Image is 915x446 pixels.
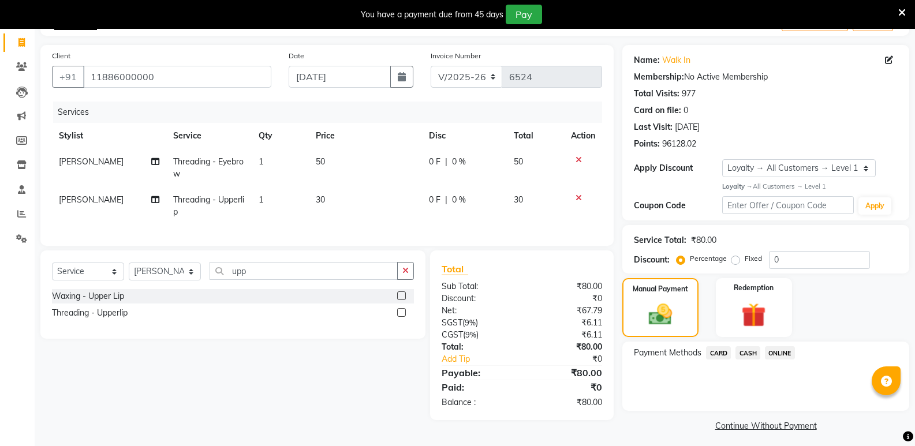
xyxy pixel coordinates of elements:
div: Total: [433,341,522,353]
span: [PERSON_NAME] [59,194,124,205]
div: Discount: [433,293,522,305]
div: [DATE] [675,121,700,133]
div: Sub Total: [433,280,522,293]
img: _cash.svg [641,301,679,328]
div: Net: [433,305,522,317]
div: Services [53,102,611,123]
div: ( ) [433,317,522,329]
th: Service [166,123,252,149]
label: Fixed [745,253,762,264]
div: ₹80.00 [691,234,716,246]
th: Price [309,123,422,149]
a: Continue Without Payment [625,420,907,432]
div: ₹80.00 [522,396,611,408]
button: +91 [52,66,84,88]
div: Apply Discount [634,162,722,174]
div: Balance : [433,396,522,408]
span: [PERSON_NAME] [59,156,124,167]
th: Total [507,123,564,149]
div: 0 [684,104,688,117]
th: Disc [422,123,507,149]
span: 9% [465,330,476,339]
div: ₹0 [537,353,611,365]
div: Membership: [634,71,684,83]
label: Client [52,51,70,61]
input: Search or Scan [210,262,398,280]
div: ₹6.11 [522,317,611,329]
div: Last Visit: [634,121,673,133]
span: CASH [735,346,760,359]
div: Coupon Code [634,200,722,212]
span: | [445,156,447,168]
div: ₹0 [522,380,611,394]
span: ONLINE [765,346,795,359]
span: 0 % [452,156,466,168]
span: 30 [316,194,325,205]
th: Stylist [52,123,166,149]
div: ₹0 [522,293,611,305]
strong: Loyalty → [722,182,753,190]
div: Payable: [433,366,522,380]
div: ₹80.00 [522,366,611,380]
img: _gift.svg [734,300,774,331]
span: | [445,194,447,206]
div: Card on file: [634,104,681,117]
div: Waxing - Upper Lip [52,290,124,302]
th: Action [564,123,602,149]
span: 1 [259,156,263,167]
button: Pay [506,5,542,24]
div: All Customers → Level 1 [722,182,898,192]
div: Paid: [433,380,522,394]
div: 977 [682,88,696,100]
span: CARD [706,346,731,359]
input: Enter Offer / Coupon Code [722,196,854,214]
span: 30 [514,194,523,205]
a: Add Tip [433,353,537,365]
span: CGST [442,329,463,340]
div: ₹80.00 [522,341,611,353]
span: 0 F [429,156,440,168]
div: No Active Membership [634,71,898,83]
th: Qty [252,123,309,149]
div: ₹80.00 [522,280,611,293]
span: Threading - Upperlip [173,194,244,217]
div: 96128.02 [662,138,696,150]
label: Invoice Number [431,51,481,61]
span: 1 [259,194,263,205]
span: 50 [316,156,325,167]
div: ₹6.11 [522,329,611,341]
div: Total Visits: [634,88,679,100]
span: SGST [442,317,462,328]
div: Discount: [634,254,670,266]
label: Percentage [690,253,727,264]
label: Date [289,51,304,61]
a: Walk In [662,54,690,66]
span: Threading - Eyebrow [173,156,244,179]
div: You have a payment due from 45 days [361,9,503,21]
label: Manual Payment [633,284,688,294]
span: 9% [465,318,476,327]
span: Total [442,263,468,275]
span: 0 % [452,194,466,206]
div: Threading - Upperlip [52,307,128,319]
label: Redemption [734,283,774,293]
div: Name: [634,54,660,66]
input: Search by Name/Mobile/Email/Code [83,66,271,88]
div: ( ) [433,329,522,341]
span: Payment Methods [634,347,701,359]
div: Points: [634,138,660,150]
span: 50 [514,156,523,167]
div: Service Total: [634,234,686,246]
span: 0 F [429,194,440,206]
button: Apply [858,197,891,215]
div: ₹67.79 [522,305,611,317]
